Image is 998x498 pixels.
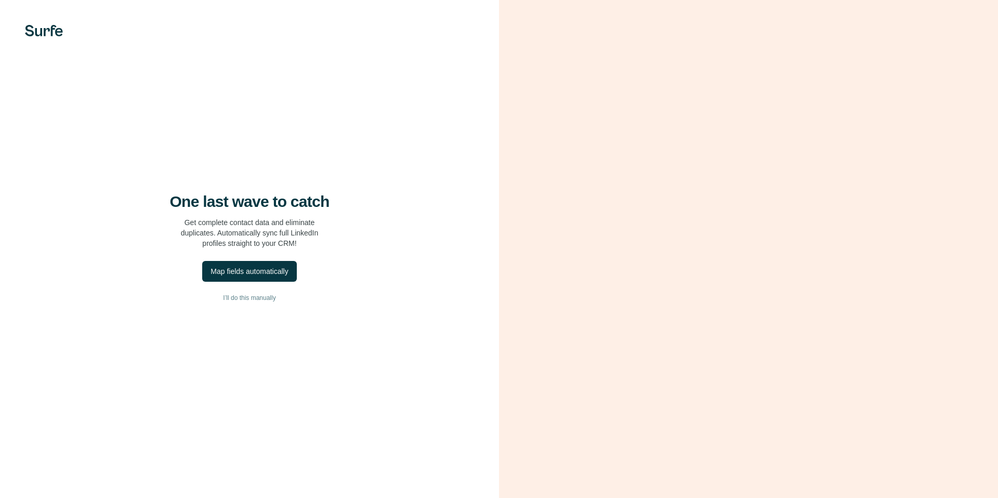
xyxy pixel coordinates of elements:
div: Map fields automatically [211,266,288,277]
h4: One last wave to catch [170,192,330,211]
button: I’ll do this manually [21,290,478,306]
span: I’ll do this manually [223,293,275,303]
p: Get complete contact data and eliminate duplicates. Automatically sync full LinkedIn profiles str... [181,217,319,248]
img: Surfe's logo [25,25,63,36]
button: Map fields automatically [202,261,296,282]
